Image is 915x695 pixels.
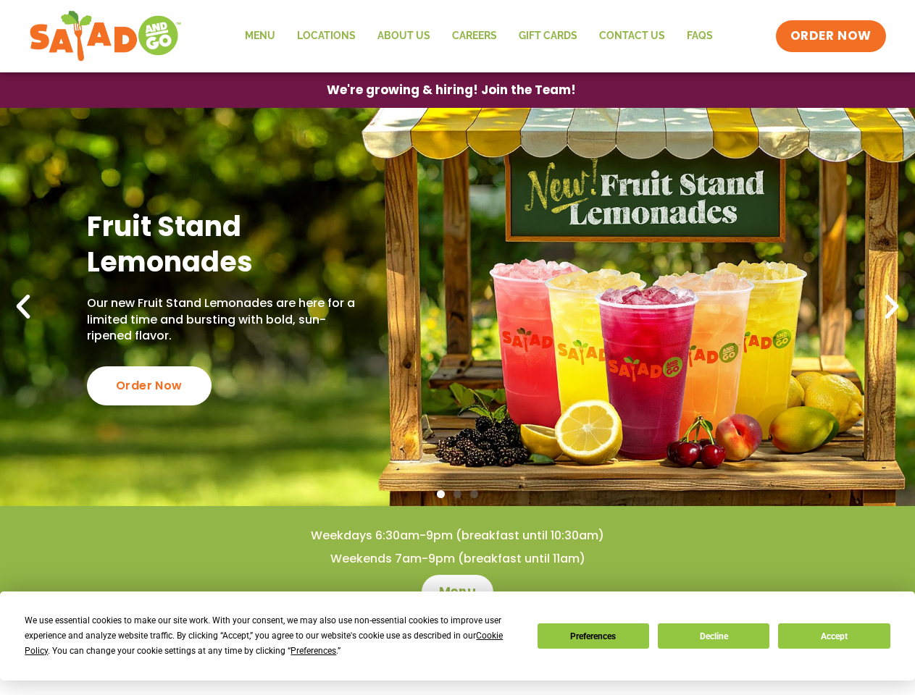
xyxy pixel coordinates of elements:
[508,20,588,53] a: GIFT CARDS
[876,291,908,323] div: Next slide
[291,646,336,656] span: Preferences
[25,613,519,659] div: We use essential cookies to make our site work. With your consent, we may also use non-essential ...
[305,73,598,107] a: We're growing & hiring! Join the Team!
[422,575,493,610] a: Menu
[470,490,478,498] span: Go to slide 3
[7,291,39,323] div: Previous slide
[29,551,886,567] h4: Weekends 7am-9pm (breakfast until 11am)
[29,528,886,544] h4: Weekdays 6:30am-9pm (breakfast until 10:30am)
[538,623,649,649] button: Preferences
[29,7,182,65] img: new-SAG-logo-768×292
[87,366,212,405] div: Order Now
[327,84,576,96] span: We're growing & hiring! Join the Team!
[676,20,724,53] a: FAQs
[286,20,367,53] a: Locations
[588,20,676,53] a: Contact Us
[367,20,441,53] a: About Us
[234,20,724,53] nav: Menu
[87,295,360,344] p: Our new Fruit Stand Lemonades are here for a limited time and bursting with bold, sun-ripened fla...
[87,208,360,280] h2: Fruit Stand Lemonades
[658,623,769,649] button: Decline
[439,584,476,601] span: Menu
[454,490,461,498] span: Go to slide 2
[234,20,286,53] a: Menu
[437,490,445,498] span: Go to slide 1
[778,623,890,649] button: Accept
[441,20,508,53] a: Careers
[776,20,886,52] a: ORDER NOW
[790,28,872,45] span: ORDER NOW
